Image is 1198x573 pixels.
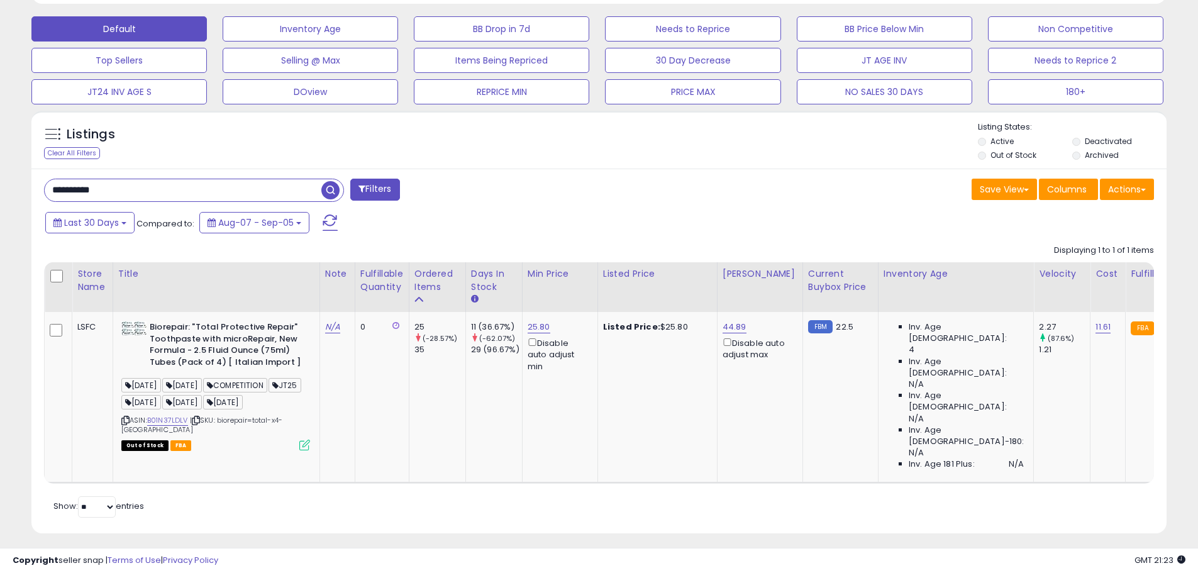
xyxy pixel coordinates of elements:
[909,344,914,355] span: 4
[471,267,517,294] div: Days In Stock
[223,16,398,42] button: Inventory Age
[44,147,100,159] div: Clear All Filters
[909,390,1024,413] span: Inv. Age [DEMOGRAPHIC_DATA]:
[603,267,712,281] div: Listed Price
[909,413,924,425] span: N/A
[170,440,192,451] span: FBA
[988,16,1163,42] button: Non Competitive
[836,321,853,333] span: 22.5
[1095,321,1111,333] a: 11.61
[121,415,282,434] span: | SKU: biorepair=total-x4-[GEOGRAPHIC_DATA]
[471,344,522,355] div: 29 (96.67%)
[884,267,1028,281] div: Inventory Age
[1131,321,1154,335] small: FBA
[31,48,207,73] button: Top Sellers
[603,321,707,333] div: $25.80
[121,440,169,451] span: All listings that are currently out of stock and unavailable for purchase on Amazon
[218,216,294,229] span: Aug-07 - Sep-05
[1009,459,1024,470] span: N/A
[121,321,147,336] img: 51u7s1BUbvL._SL40_.jpg
[414,16,589,42] button: BB Drop in 7d
[603,321,660,333] b: Listed Price:
[528,321,550,333] a: 25.80
[203,395,243,409] span: [DATE]
[1100,179,1154,200] button: Actions
[163,554,218,566] a: Privacy Policy
[350,179,399,201] button: Filters
[1048,333,1075,343] small: (87.6%)
[1039,179,1098,200] button: Columns
[121,378,161,392] span: [DATE]
[909,321,1024,344] span: Inv. Age [DEMOGRAPHIC_DATA]:
[325,267,350,281] div: Note
[1039,267,1085,281] div: Velocity
[414,267,460,294] div: Ordered Items
[797,48,972,73] button: JT AGE INV
[909,425,1024,447] span: Inv. Age [DEMOGRAPHIC_DATA]-180:
[1039,321,1090,333] div: 2.27
[77,267,108,294] div: Store Name
[360,321,399,333] div: 0
[53,500,144,512] span: Show: entries
[797,79,972,104] button: NO SALES 30 DAYS
[147,415,188,426] a: B01N37LDLV
[414,344,465,355] div: 35
[723,321,746,333] a: 44.89
[414,79,589,104] button: REPRICE MIN
[162,395,202,409] span: [DATE]
[479,333,515,343] small: (-62.07%)
[990,136,1014,147] label: Active
[528,267,592,281] div: Min Price
[199,212,309,233] button: Aug-07 - Sep-05
[797,16,972,42] button: BB Price Below Min
[414,48,589,73] button: Items Being Repriced
[605,79,780,104] button: PRICE MAX
[67,126,115,143] h5: Listings
[471,294,479,305] small: Days In Stock.
[1131,267,1182,281] div: Fulfillment
[108,554,161,566] a: Terms of Use
[136,218,194,230] span: Compared to:
[988,79,1163,104] button: 180+
[528,336,588,372] div: Disable auto adjust min
[972,179,1037,200] button: Save View
[45,212,135,233] button: Last 30 Days
[414,321,465,333] div: 25
[605,48,780,73] button: 30 Day Decrease
[909,447,924,459] span: N/A
[1085,136,1132,147] label: Deactivated
[325,321,340,333] a: N/A
[31,16,207,42] button: Default
[203,378,267,392] span: COMPETITION
[808,320,833,333] small: FBM
[1134,554,1185,566] span: 2025-10-6 21:23 GMT
[1095,267,1120,281] div: Cost
[31,79,207,104] button: JT24 INV AGE S
[988,48,1163,73] button: Needs to Reprice 2
[990,150,1036,160] label: Out of Stock
[118,267,314,281] div: Title
[909,459,975,470] span: Inv. Age 181 Plus:
[223,48,398,73] button: Selling @ Max
[605,16,780,42] button: Needs to Reprice
[1085,150,1119,160] label: Archived
[269,378,301,392] span: JT25
[77,321,103,333] div: LSFC
[909,379,924,390] span: N/A
[1054,245,1154,257] div: Displaying 1 to 1 of 1 items
[360,267,404,294] div: Fulfillable Quantity
[121,395,161,409] span: [DATE]
[13,555,218,567] div: seller snap | |
[121,321,310,449] div: ASIN:
[471,321,522,333] div: 11 (36.67%)
[909,356,1024,379] span: Inv. Age [DEMOGRAPHIC_DATA]:
[162,378,202,392] span: [DATE]
[13,554,58,566] strong: Copyright
[808,267,873,294] div: Current Buybox Price
[723,336,793,360] div: Disable auto adjust max
[64,216,119,229] span: Last 30 Days
[423,333,457,343] small: (-28.57%)
[1047,183,1087,196] span: Columns
[723,267,797,281] div: [PERSON_NAME]
[1039,344,1090,355] div: 1.21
